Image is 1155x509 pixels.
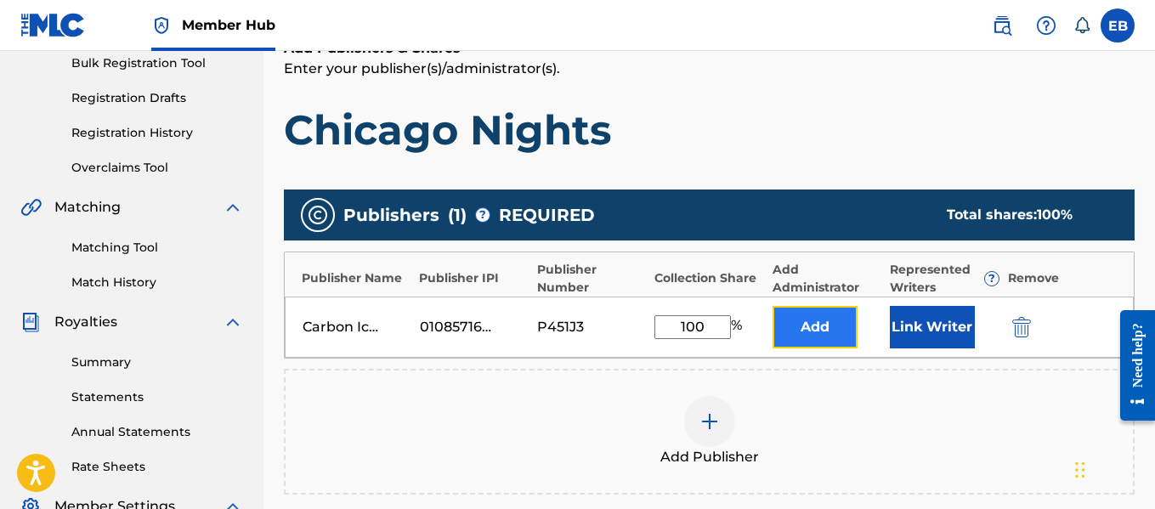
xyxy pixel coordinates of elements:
a: Annual Statements [71,423,243,441]
button: Add [773,306,858,348]
a: Matching Tool [71,239,243,257]
a: Rate Sheets [71,458,243,476]
span: ? [985,272,999,286]
div: Remove [1008,269,1117,287]
div: Add Administrator [773,261,881,297]
iframe: Resource Center [1107,297,1155,434]
a: Summary [71,353,243,371]
span: Member Hub [182,15,275,35]
div: Represented Writers [890,261,999,297]
a: Registration Drafts [71,89,243,107]
img: Matching [20,197,42,218]
h1: Chicago Nights [284,105,1135,156]
p: Enter your publisher(s)/administrator(s). [284,59,1135,79]
div: Help [1029,8,1063,42]
div: Total shares: [947,205,1101,225]
img: search [992,15,1012,36]
span: 100 % [1037,206,1073,223]
img: help [1036,15,1056,36]
iframe: Chat Widget [1070,427,1155,509]
span: ? [476,208,490,222]
span: REQUIRED [499,202,595,228]
a: Overclaims Tool [71,159,243,177]
a: Registration History [71,124,243,142]
img: expand [223,312,243,332]
span: Publishers [343,202,439,228]
button: Link Writer [890,306,975,348]
div: Notifications [1073,17,1090,34]
span: ( 1 ) [448,202,467,228]
a: Match History [71,274,243,291]
img: MLC Logo [20,13,86,37]
img: publishers [308,205,328,225]
img: Top Rightsholder [151,15,172,36]
span: Matching [54,197,121,218]
img: Royalties [20,312,41,332]
span: % [731,315,746,339]
img: add [699,411,720,432]
div: User Menu [1101,8,1135,42]
img: 12a2ab48e56ec057fbd8.svg [1012,317,1031,337]
div: Publisher Name [302,269,410,287]
div: Drag [1075,444,1085,495]
a: Bulk Registration Tool [71,54,243,72]
span: Royalties [54,312,117,332]
a: Statements [71,388,243,406]
div: Publisher IPI [419,269,528,287]
span: Add Publisher [660,447,759,467]
div: Publisher Number [537,261,646,297]
div: Collection Share [654,269,763,287]
a: Public Search [985,8,1019,42]
img: expand [223,197,243,218]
